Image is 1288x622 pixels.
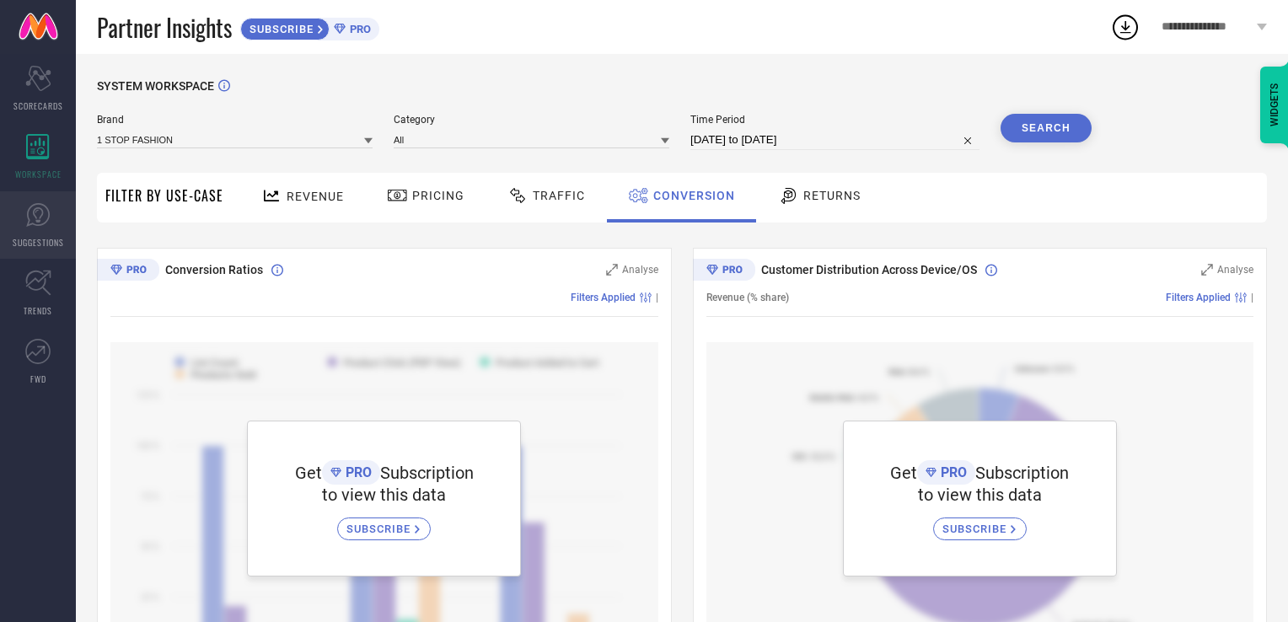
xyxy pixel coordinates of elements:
[15,168,62,180] span: WORKSPACE
[653,189,735,202] span: Conversion
[1251,292,1253,303] span: |
[97,259,159,284] div: Premium
[346,23,371,35] span: PRO
[1001,114,1092,142] button: Search
[30,373,46,385] span: FWD
[1110,12,1140,42] div: Open download list
[346,523,415,535] span: SUBSCRIBE
[24,304,52,317] span: TRENDS
[571,292,636,303] span: Filters Applied
[13,99,63,112] span: SCORECARDS
[975,463,1069,483] span: Subscription
[13,236,64,249] span: SUGGESTIONS
[936,464,967,480] span: PRO
[322,485,446,505] span: to view this data
[1217,264,1253,276] span: Analyse
[533,189,585,202] span: Traffic
[337,505,431,540] a: SUBSCRIBE
[97,114,373,126] span: Brand
[287,190,344,203] span: Revenue
[606,264,618,276] svg: Zoom
[241,23,318,35] span: SUBSCRIBE
[341,464,372,480] span: PRO
[690,114,979,126] span: Time Period
[97,10,232,45] span: Partner Insights
[295,463,322,483] span: Get
[97,79,214,93] span: SYSTEM WORKSPACE
[165,263,263,276] span: Conversion Ratios
[412,189,464,202] span: Pricing
[105,185,223,206] span: Filter By Use-Case
[890,463,917,483] span: Get
[918,485,1042,505] span: to view this data
[690,130,979,150] input: Select time period
[706,292,789,303] span: Revenue (% share)
[394,114,669,126] span: Category
[240,13,379,40] a: SUBSCRIBEPRO
[622,264,658,276] span: Analyse
[1166,292,1231,303] span: Filters Applied
[693,259,755,284] div: Premium
[803,189,861,202] span: Returns
[933,505,1027,540] a: SUBSCRIBE
[1201,264,1213,276] svg: Zoom
[942,523,1011,535] span: SUBSCRIBE
[380,463,474,483] span: Subscription
[761,263,977,276] span: Customer Distribution Across Device/OS
[656,292,658,303] span: |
